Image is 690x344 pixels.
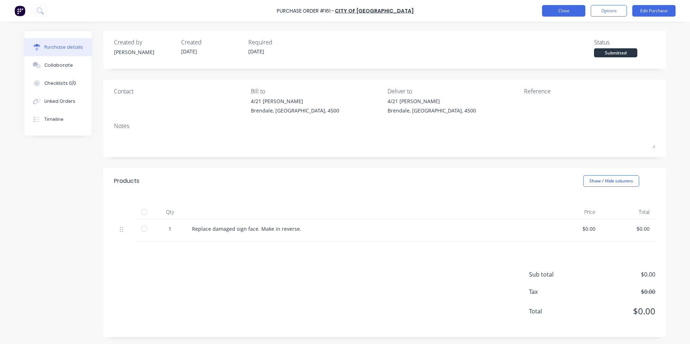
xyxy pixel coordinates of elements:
span: Sub total [529,270,583,279]
div: Total [601,205,655,219]
button: Collaborate [24,56,92,74]
div: $0.00 [553,225,595,233]
div: Deliver to [388,87,519,96]
div: Purchase details [44,44,83,50]
button: Checklists 0/0 [24,74,92,92]
button: Timeline [24,110,92,128]
span: $0.00 [583,270,655,279]
div: Linked Orders [44,98,75,105]
div: Notes [114,122,655,130]
div: Bill to [251,87,382,96]
div: Products [114,177,139,185]
div: 4/21 [PERSON_NAME] [388,97,476,105]
div: Qty [154,205,186,219]
div: 1 [160,225,180,233]
button: Purchase details [24,38,92,56]
button: Options [591,5,627,17]
div: Purchase Order #161 - [277,7,334,15]
span: Total [529,307,583,316]
div: [PERSON_NAME] [114,48,175,56]
div: Collaborate [44,62,73,69]
div: Timeline [44,116,64,123]
div: $0.00 [607,225,650,233]
button: Show / Hide columns [583,175,639,187]
div: Checklists 0/0 [44,80,76,87]
div: Status [594,38,655,47]
div: Created by [114,38,175,47]
div: Created [181,38,243,47]
div: Brendale, [GEOGRAPHIC_DATA], 4500 [388,107,476,114]
div: Required [248,38,310,47]
div: Replace damaged sign face. Make in reverse. [192,225,541,233]
img: Factory [14,5,25,16]
div: Brendale, [GEOGRAPHIC_DATA], 4500 [251,107,339,114]
div: Reference [524,87,655,96]
button: Linked Orders [24,92,92,110]
span: $0.00 [583,287,655,296]
button: Close [542,5,585,17]
div: Submitted [594,48,637,57]
div: Contact [114,87,245,96]
span: Tax [529,287,583,296]
div: 4/21 [PERSON_NAME] [251,97,339,105]
a: City of [GEOGRAPHIC_DATA] [335,7,414,14]
span: $0.00 [583,305,655,318]
div: Price [547,205,601,219]
button: Edit Purchase [632,5,676,17]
